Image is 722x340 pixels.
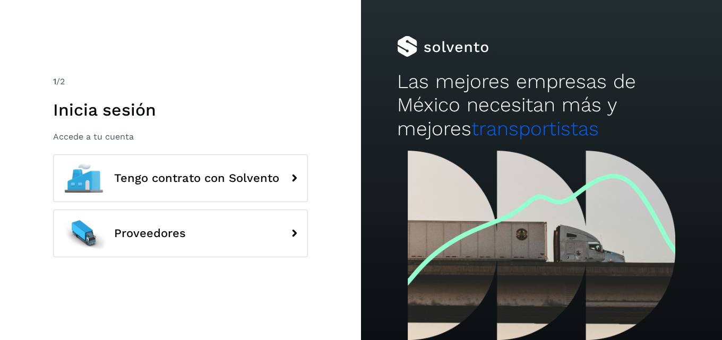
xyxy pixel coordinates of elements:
[114,227,186,240] span: Proveedores
[53,76,56,86] span: 1
[114,172,279,185] span: Tengo contrato con Solvento
[471,117,599,140] span: transportistas
[53,100,308,120] h1: Inicia sesión
[53,210,308,257] button: Proveedores
[53,132,308,142] p: Accede a tu cuenta
[397,70,686,141] h2: Las mejores empresas de México necesitan más y mejores
[53,154,308,202] button: Tengo contrato con Solvento
[53,75,308,88] div: /2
